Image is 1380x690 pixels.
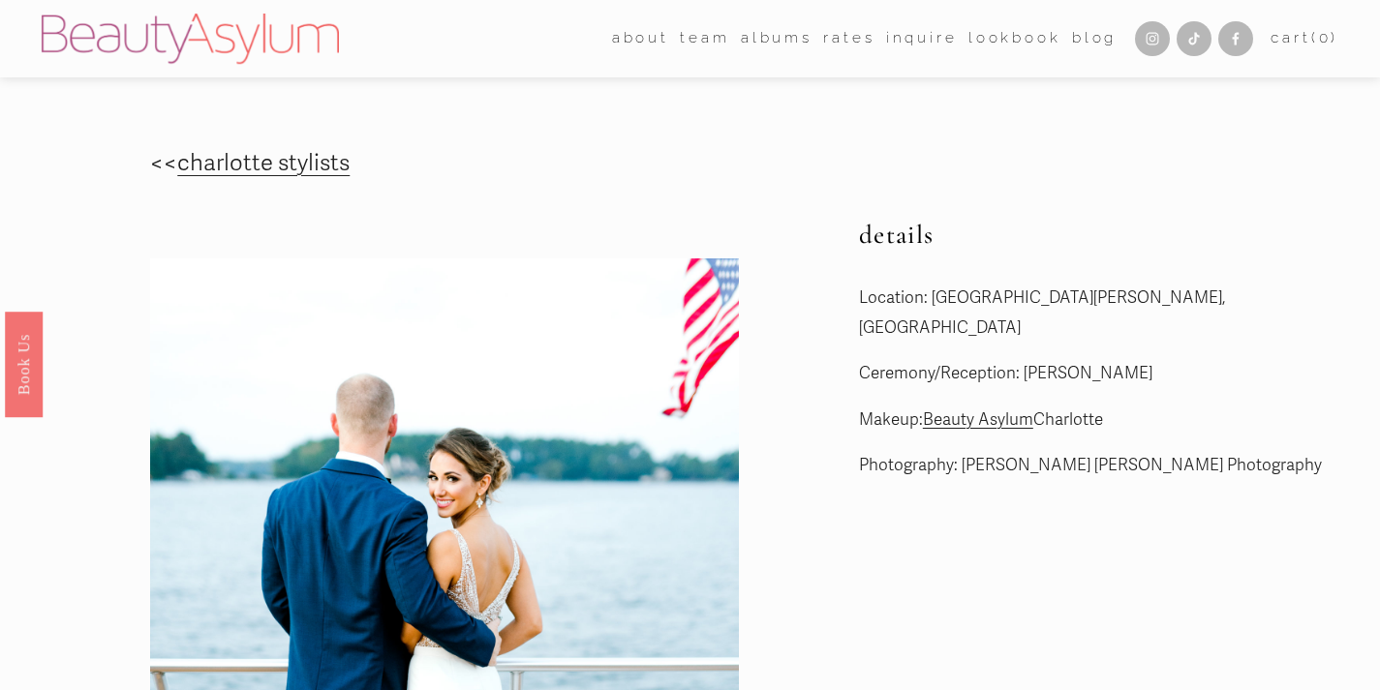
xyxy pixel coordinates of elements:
[741,24,813,54] a: albums
[42,14,339,64] img: Beauty Asylum | Bridal Hair &amp; Makeup Charlotte &amp; Atlanta
[612,24,669,54] a: folder dropdown
[859,405,1338,435] p: Makeup: Charlotte
[886,24,958,54] a: Inquire
[1135,21,1170,56] a: Instagram
[923,409,1033,430] a: Beauty Asylum
[968,24,1061,54] a: Lookbook
[859,451,1338,481] p: Photography: [PERSON_NAME] [PERSON_NAME] Photography
[859,284,1338,343] p: Location: [GEOGRAPHIC_DATA][PERSON_NAME], [GEOGRAPHIC_DATA]
[1271,25,1338,52] a: 0 items in cart
[859,220,1338,251] h2: details
[177,149,350,177] a: charlotte stylists
[680,24,729,54] a: folder dropdown
[612,25,669,52] span: about
[823,24,874,54] a: Rates
[680,25,729,52] span: team
[150,143,793,185] p: <<
[1177,21,1211,56] a: TikTok
[859,359,1338,389] p: Ceremony/Reception: [PERSON_NAME]
[1218,21,1253,56] a: Facebook
[1072,24,1117,54] a: Blog
[1319,29,1332,46] span: 0
[1311,29,1338,46] span: ( )
[5,311,43,416] a: Book Us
